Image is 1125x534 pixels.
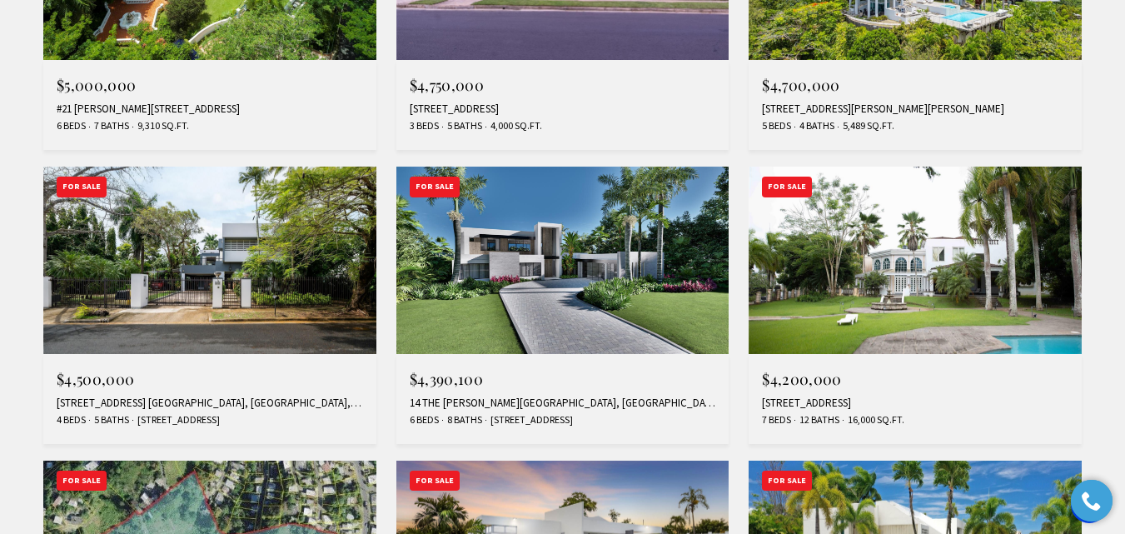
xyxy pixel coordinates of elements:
span: $4,390,100 [410,369,483,389]
div: #21 [PERSON_NAME][STREET_ADDRESS] [57,102,363,116]
span: 12 Baths [795,413,839,427]
div: [STREET_ADDRESS] [GEOGRAPHIC_DATA], [GEOGRAPHIC_DATA], PR 00966 [57,397,363,410]
div: For Sale [57,177,107,197]
span: 5,489 Sq.Ft. [839,119,894,133]
span: 4 Baths [795,119,834,133]
span: $4,500,000 [57,369,134,389]
span: $4,200,000 [762,369,841,389]
a: For Sale For Sale $4,200,000 [STREET_ADDRESS] 7 Beds 12 Baths 16,000 Sq.Ft. [749,167,1082,444]
span: [STREET_ADDRESS] [133,413,220,427]
span: 8 Baths [443,413,482,427]
span: 5 Beds [762,119,791,133]
span: 3 Beds [410,119,439,133]
img: For Sale [43,167,376,354]
span: 6 Beds [410,413,439,427]
div: 14 THE [PERSON_NAME][GEOGRAPHIC_DATA], [GEOGRAPHIC_DATA], PR 00971 [410,397,716,410]
span: 5 Baths [443,119,482,133]
span: [STREET_ADDRESS] [486,413,573,427]
span: 16,000 Sq.Ft. [844,413,904,427]
div: For Sale [410,177,460,197]
img: For Sale [396,167,729,354]
div: [STREET_ADDRESS] [410,102,716,116]
div: For Sale [57,471,107,492]
a: For Sale For Sale $4,390,100 14 THE [PERSON_NAME][GEOGRAPHIC_DATA], [GEOGRAPHIC_DATA], PR 00971 6... [396,167,729,444]
span: $4,700,000 [762,75,839,95]
div: For Sale [410,471,460,492]
div: [STREET_ADDRESS][PERSON_NAME][PERSON_NAME] [762,102,1068,116]
span: 4 Beds [57,413,86,427]
a: For Sale For Sale $4,500,000 [STREET_ADDRESS] [GEOGRAPHIC_DATA], [GEOGRAPHIC_DATA], PR 00966 4 Be... [43,167,376,444]
div: [STREET_ADDRESS] [762,397,1068,410]
span: 6 Beds [57,119,86,133]
span: $4,750,000 [410,75,484,95]
span: $5,000,000 [57,75,136,95]
div: For Sale [762,471,812,492]
span: 7 Beds [762,413,791,427]
div: For Sale [762,177,812,197]
span: 4,000 Sq.Ft. [486,119,542,133]
span: 9,310 Sq.Ft. [133,119,189,133]
span: 7 Baths [90,119,129,133]
img: For Sale [749,167,1082,354]
span: 5 Baths [90,413,129,427]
